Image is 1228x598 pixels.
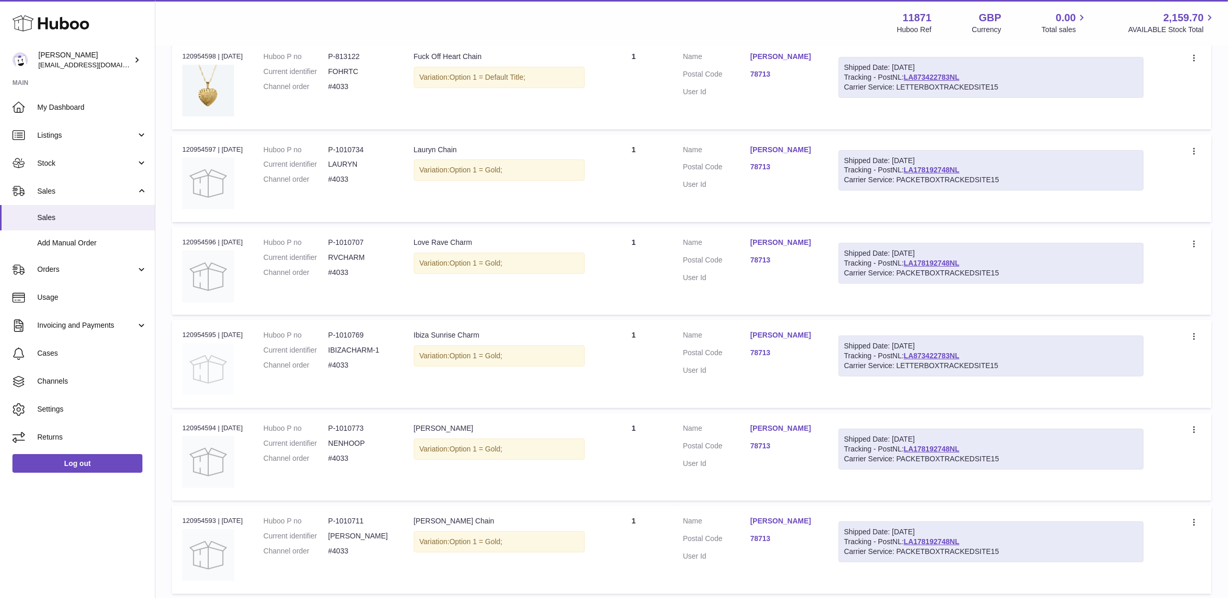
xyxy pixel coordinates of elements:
[1163,11,1204,25] span: 2,159.70
[844,434,1138,444] div: Shipped Date: [DATE]
[683,424,750,436] dt: Name
[328,174,393,184] dd: #4033
[844,82,1138,92] div: Carrier Service: LETTERBOXTRACKEDSITE15
[972,25,1002,35] div: Currency
[839,150,1144,191] div: Tracking - PostNL:
[328,360,393,370] dd: #4033
[37,404,147,414] span: Settings
[683,441,750,454] dt: Postal Code
[37,186,136,196] span: Sales
[37,103,147,112] span: My Dashboard
[844,454,1138,464] div: Carrier Service: PACKETBOXTRACKEDSITE15
[839,336,1144,376] div: Tracking - PostNL:
[683,516,750,529] dt: Name
[595,413,673,501] td: 1
[264,531,328,541] dt: Current identifier
[264,159,328,169] dt: Current identifier
[683,551,750,561] dt: User Id
[414,253,585,274] div: Variation:
[750,348,818,358] a: 78713
[750,424,818,433] a: [PERSON_NAME]
[182,436,234,488] img: no-photo.jpg
[595,41,673,129] td: 1
[182,145,243,154] div: 120954597 | [DATE]
[683,52,750,64] dt: Name
[328,439,393,448] dd: NENHOOP
[182,330,243,340] div: 120954595 | [DATE]
[1128,11,1216,35] a: 2,159.70 AVAILABLE Stock Total
[38,61,152,69] span: [EMAIL_ADDRESS][DOMAIN_NAME]
[328,531,393,541] dd: [PERSON_NAME]
[844,268,1138,278] div: Carrier Service: PACKETBOXTRACKEDSITE15
[683,534,750,546] dt: Postal Code
[844,527,1138,537] div: Shipped Date: [DATE]
[450,445,502,453] span: Option 1 = Gold;
[595,227,673,315] td: 1
[450,352,502,360] span: Option 1 = Gold;
[595,135,673,222] td: 1
[1056,11,1076,25] span: 0.00
[750,255,818,265] a: 78713
[328,238,393,247] dd: P-1010707
[897,25,932,35] div: Huboo Ref
[904,445,959,453] a: LA178192748NL
[264,454,328,463] dt: Channel order
[904,166,959,174] a: LA178192748NL
[182,343,234,395] img: no-photo.jpg
[182,251,234,302] img: no-photo.jpg
[844,361,1138,371] div: Carrier Service: LETTERBOXTRACKEDSITE15
[839,243,1144,284] div: Tracking - PostNL:
[750,534,818,544] a: 78713
[37,348,147,358] span: Cases
[683,238,750,250] dt: Name
[683,330,750,343] dt: Name
[328,52,393,62] dd: P-813122
[450,537,502,546] span: Option 1 = Gold;
[328,516,393,526] dd: P-1010711
[683,459,750,469] dt: User Id
[844,341,1138,351] div: Shipped Date: [DATE]
[38,50,132,70] div: [PERSON_NAME]
[264,52,328,62] dt: Huboo P no
[12,52,28,68] img: internalAdmin-11871@internal.huboo.com
[414,159,585,181] div: Variation:
[750,330,818,340] a: [PERSON_NAME]
[683,69,750,82] dt: Postal Code
[264,174,328,184] dt: Channel order
[264,439,328,448] dt: Current identifier
[414,330,585,340] div: Ibiza Sunrise Charm
[750,441,818,451] a: 78713
[264,268,328,278] dt: Channel order
[450,166,502,174] span: Option 1 = Gold;
[37,432,147,442] span: Returns
[264,424,328,433] dt: Huboo P no
[37,213,147,223] span: Sales
[37,320,136,330] span: Invoicing and Payments
[37,158,136,168] span: Stock
[264,145,328,155] dt: Huboo P no
[844,63,1138,72] div: Shipped Date: [DATE]
[264,253,328,262] dt: Current identifier
[683,366,750,375] dt: User Id
[844,156,1138,166] div: Shipped Date: [DATE]
[37,376,147,386] span: Channels
[903,11,932,25] strong: 11871
[750,162,818,172] a: 78713
[1128,25,1216,35] span: AVAILABLE Stock Total
[182,65,234,116] img: WOLFBADGER_27.png
[182,52,243,61] div: 120954598 | [DATE]
[264,360,328,370] dt: Channel order
[328,82,393,92] dd: #4033
[904,537,959,546] a: LA178192748NL
[37,130,136,140] span: Listings
[750,516,818,526] a: [PERSON_NAME]
[1042,11,1088,35] a: 0.00 Total sales
[264,330,328,340] dt: Huboo P no
[328,253,393,262] dd: RVCHARM
[264,67,328,77] dt: Current identifier
[264,516,328,526] dt: Huboo P no
[37,293,147,302] span: Usage
[683,348,750,360] dt: Postal Code
[182,157,234,209] img: no-photo.jpg
[450,259,502,267] span: Option 1 = Gold;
